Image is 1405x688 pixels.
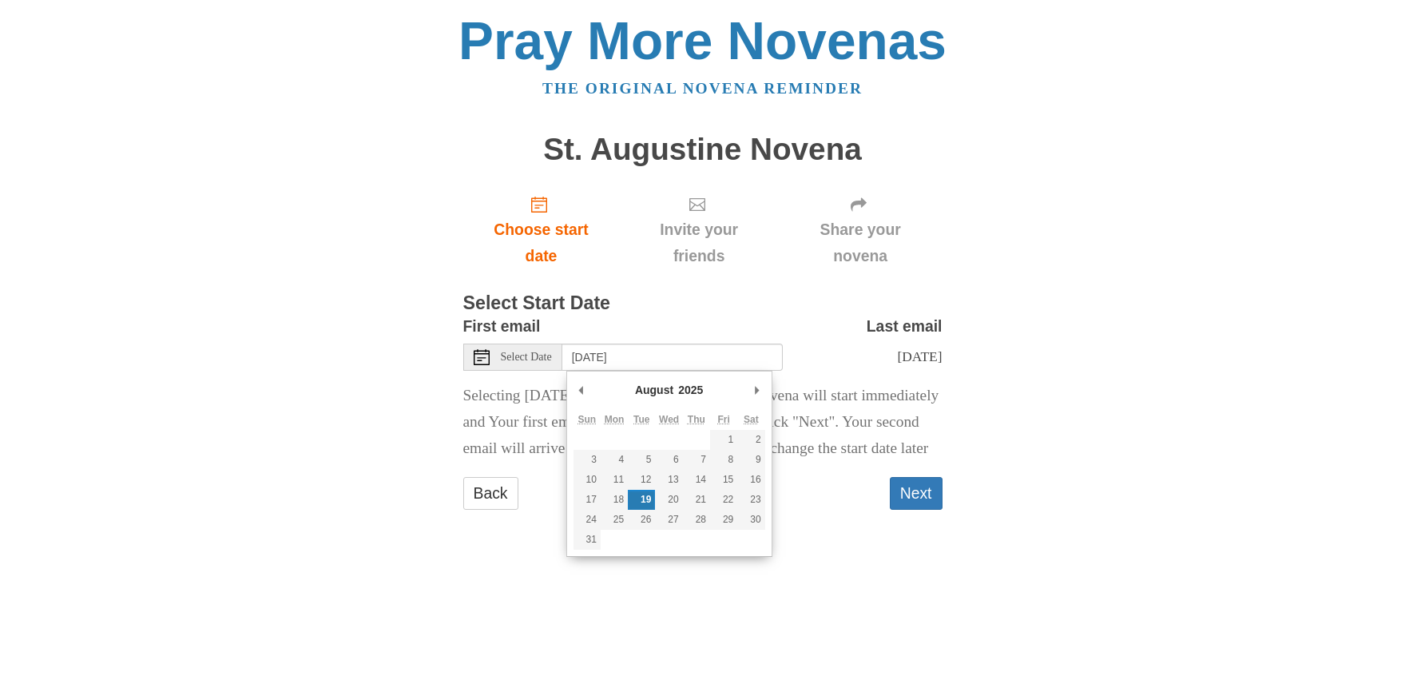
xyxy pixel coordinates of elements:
button: 10 [574,470,601,490]
button: 1 [710,430,737,450]
button: 28 [683,510,710,530]
button: Next Month [749,378,765,402]
button: 14 [683,470,710,490]
a: The original novena reminder [542,80,863,97]
button: 15 [710,470,737,490]
div: Click "Next" to confirm your start date first. [619,182,778,277]
span: Invite your friends [635,217,762,269]
label: Last email [867,313,943,340]
button: 30 [737,510,764,530]
button: 20 [655,490,682,510]
button: Next [890,477,943,510]
button: 16 [737,470,764,490]
abbr: Saturday [744,414,759,425]
button: 3 [574,450,601,470]
div: August [633,378,676,402]
button: 19 [628,490,655,510]
button: 5 [628,450,655,470]
h3: Select Start Date [463,293,943,314]
span: Select Date [501,352,552,363]
button: 6 [655,450,682,470]
div: 2025 [676,378,705,402]
button: 8 [710,450,737,470]
button: 4 [601,450,628,470]
span: Choose start date [479,217,604,269]
abbr: Wednesday [659,414,679,425]
a: Back [463,477,518,510]
abbr: Sunday [577,414,596,425]
label: First email [463,313,541,340]
button: 2 [737,430,764,450]
p: Selecting [DATE] as the start date means Your novena will start immediately and Your first email ... [463,383,943,462]
abbr: Monday [605,414,625,425]
abbr: Tuesday [633,414,649,425]
button: 7 [683,450,710,470]
abbr: Thursday [688,414,705,425]
button: 11 [601,470,628,490]
h1: St. Augustine Novena [463,133,943,167]
button: 26 [628,510,655,530]
button: 31 [574,530,601,550]
button: 27 [655,510,682,530]
button: 13 [655,470,682,490]
button: 9 [737,450,764,470]
button: Previous Month [574,378,589,402]
a: Choose start date [463,182,620,277]
input: Use the arrow keys to pick a date [562,344,783,371]
button: 25 [601,510,628,530]
button: 24 [574,510,601,530]
button: 29 [710,510,737,530]
span: Share your novena [795,217,927,269]
abbr: Friday [717,414,729,425]
button: 21 [683,490,710,510]
button: 17 [574,490,601,510]
a: Pray More Novenas [458,11,947,70]
button: 22 [710,490,737,510]
span: [DATE] [897,348,942,364]
div: Click "Next" to confirm your start date first. [779,182,943,277]
button: 23 [737,490,764,510]
button: 12 [628,470,655,490]
button: 18 [601,490,628,510]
